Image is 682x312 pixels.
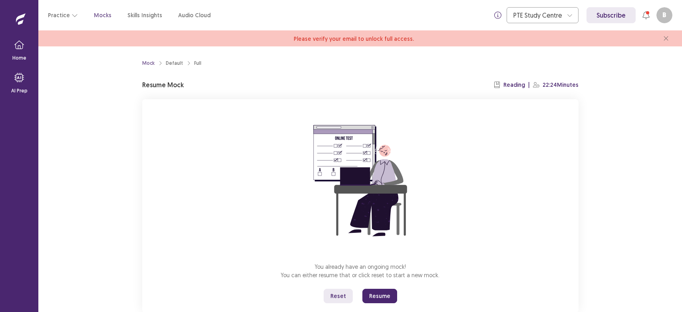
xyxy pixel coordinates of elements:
button: close [660,32,672,45]
button: Practice [48,8,78,22]
p: Home [12,54,26,62]
button: B [656,7,672,23]
span: Please verify your email to unlock full access. [294,35,414,42]
p: Resume Mock [142,80,184,90]
div: PTE Study Centre [513,8,563,23]
p: 22:24 Minutes [543,81,579,89]
div: Default [166,60,183,67]
p: | [528,81,530,89]
div: Full [194,60,201,67]
a: Please verify your email to unlock full access. [294,34,414,43]
button: info [491,8,505,22]
a: Mocks [94,11,111,20]
a: Subscribe [587,7,636,23]
p: AI Prep [11,87,28,94]
a: Audio Cloud [178,11,211,20]
p: You already have an ongoing mock! You can either resume that or click reset to start a new mock. [281,262,439,279]
nav: breadcrumb [142,60,201,67]
button: Reset [324,289,353,303]
p: Reading [503,81,525,89]
button: Resume [362,289,397,303]
img: attend-mock [288,109,432,253]
a: Skills Insights [127,11,162,20]
a: Mock [142,60,155,67]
